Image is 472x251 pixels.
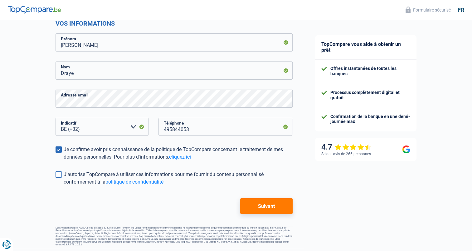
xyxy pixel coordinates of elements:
[402,5,455,15] button: Formulaire sécurisé
[330,90,410,101] div: Processus complètement digital et gratuit
[64,171,293,186] div: J'autorise TopCompare à utiliser ces informations pour me fournir du contenu personnalisé conform...
[56,226,293,246] footer: LorEmipsum Dolorsi AME, Con ad Elitsedd 8, 1278 Eiusm-Tempor, inc utlabor etd magnaaliq eni admin...
[240,198,292,214] button: Suivant
[56,20,293,27] h2: Vos informations
[330,114,410,125] div: Confirmation de la banque en une demi-journée max
[169,154,191,160] a: cliquez ici
[64,146,293,161] div: Je confirme avoir pris connaissance de la politique de TopCompare concernant le traitement de mes...
[315,35,416,60] div: TopCompare vous aide à obtenir un prêt
[458,7,464,13] div: fr
[105,179,163,185] a: politique de confidentialité
[321,143,372,152] div: 4.7
[321,152,371,156] div: Selon l’avis de 266 personnes
[8,6,61,13] img: TopCompare Logo
[330,66,410,76] div: Offres instantanées de toutes les banques
[158,118,293,136] input: 401020304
